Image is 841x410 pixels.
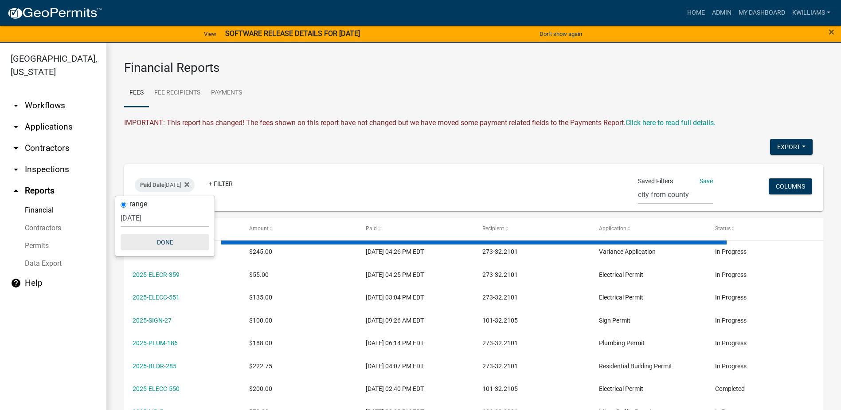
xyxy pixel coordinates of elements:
a: Fee Recipients [149,79,206,107]
span: Application [599,225,626,232]
span: $200.00 [249,385,272,392]
span: Completed [715,385,745,392]
a: Payments [206,79,247,107]
span: 273-32.2101 [482,363,518,370]
span: × [829,26,834,38]
button: Export [770,139,813,155]
a: 2025-PLUM-186 [133,339,178,347]
strong: SOFTWARE RELEASE DETAILS FOR [DATE] [225,29,360,38]
span: Status [715,225,731,232]
i: arrow_drop_down [11,143,21,154]
span: Paid Date [140,181,164,188]
span: Electrical Permit [599,294,643,301]
i: arrow_drop_down [11,164,21,175]
span: $245.00 [249,248,272,255]
a: 2025-SIGN-27 [133,317,172,324]
div: [DATE] 04:07 PM EDT [366,361,465,371]
span: 273-32.2101 [482,294,518,301]
span: In Progress [715,363,747,370]
datatable-header-cell: Application [590,218,707,240]
a: Click here to read full details. [626,118,716,127]
i: arrow_drop_down [11,100,21,111]
datatable-header-cell: Recipient [473,218,590,240]
a: My Dashboard [735,4,789,21]
span: $135.00 [249,294,272,301]
button: Don't show again [536,27,586,41]
datatable-header-cell: Status [707,218,823,240]
div: [DATE] 02:40 PM EDT [366,384,465,394]
span: Electrical Permit [599,271,643,278]
span: 101-32.2105 [482,317,518,324]
label: range [129,201,147,208]
button: Done [121,234,209,250]
div: [DATE] 04:26 PM EDT [366,247,465,257]
div: [DATE] 09:26 AM EDT [366,315,465,326]
div: [DATE] 04:25 PM EDT [366,270,465,280]
a: kwilliams [789,4,834,21]
span: In Progress [715,294,747,301]
span: Saved Filters [638,177,673,186]
wm-modal-confirm: Upcoming Changes to Daily Fees Report [626,118,716,127]
span: In Progress [715,317,747,324]
datatable-header-cell: Amount [241,218,357,240]
span: Variance Application [599,248,656,255]
div: [DATE] 06:14 PM EDT [366,338,465,348]
div: IMPORTANT: This report has changed! The fees shown on this report have not changed but we have mo... [124,118,823,128]
i: arrow_drop_down [11,122,21,132]
a: Save [700,177,713,185]
span: $222.75 [249,363,272,370]
a: 2025-BLDR-285 [133,363,176,370]
a: 2025-ELECC-551 [133,294,180,301]
i: arrow_drop_up [11,185,21,196]
span: Amount [249,225,269,232]
span: Paid [366,225,377,232]
div: [DATE] [135,178,195,192]
div: [DATE] 03:04 PM EDT [366,292,465,303]
span: $55.00 [249,271,269,278]
span: 101-32.2105 [482,385,518,392]
a: View [200,27,220,41]
a: Home [684,4,708,21]
a: 2025-ELECC-550 [133,385,180,392]
button: Close [829,27,834,37]
datatable-header-cell: Paid [357,218,474,240]
span: Electrical Permit [599,385,643,392]
span: In Progress [715,248,747,255]
span: 273-32.2101 [482,271,518,278]
a: Admin [708,4,735,21]
span: Plumbing Permit [599,339,645,347]
a: + Filter [202,176,240,192]
span: $188.00 [249,339,272,347]
span: In Progress [715,339,747,347]
span: 273-32.2101 [482,248,518,255]
span: $100.00 [249,317,272,324]
span: Residential Building Permit [599,363,672,370]
h3: Financial Reports [124,60,823,75]
a: Fees [124,79,149,107]
span: Sign Permit [599,317,630,324]
span: In Progress [715,271,747,278]
a: 2025-ELECR-359 [133,271,180,278]
span: Recipient [482,225,504,232]
i: help [11,278,21,288]
button: Columns [769,178,812,194]
span: 273-32.2101 [482,339,518,347]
